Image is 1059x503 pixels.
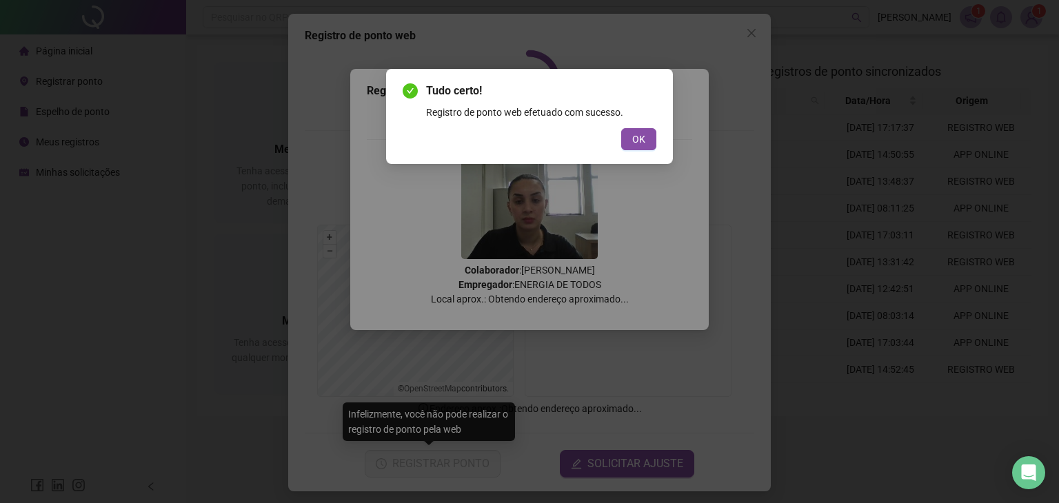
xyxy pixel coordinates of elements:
button: OK [621,128,656,150]
span: check-circle [403,83,418,99]
span: OK [632,132,645,147]
div: Registro de ponto web efetuado com sucesso. [426,105,656,120]
div: Open Intercom Messenger [1012,456,1045,489]
span: Tudo certo! [426,83,656,99]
